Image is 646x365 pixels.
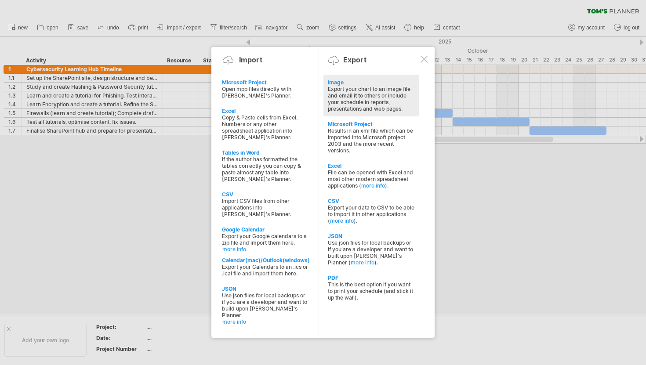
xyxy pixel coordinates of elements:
div: JSON [328,233,415,239]
a: more info [351,259,374,266]
div: Tables in Word [222,149,309,156]
div: Export your data to CSV to be able to import it in other applications ( ). [328,204,415,224]
div: Results in an xml file which can be imported into Microsoft project 2003 and the more recent vers... [328,127,415,154]
a: more info [222,318,309,325]
a: more info [361,182,385,189]
div: CSV [328,198,415,204]
a: more info [330,217,354,224]
div: Export your chart to an image file and email it to others or include your schedule in reports, pr... [328,86,415,112]
div: Export [343,55,367,64]
div: PDF [328,275,415,281]
div: Microsoft Project [328,121,415,127]
div: Excel [222,108,309,114]
div: Excel [328,163,415,169]
a: more info [222,246,309,253]
div: Import [239,55,262,64]
div: Copy & Paste cells from Excel, Numbers or any other spreadsheet application into [PERSON_NAME]'s ... [222,114,309,141]
div: Image [328,79,415,86]
div: Use json files for local backups or if you are a developer and want to built upon [PERSON_NAME]'s... [328,239,415,266]
div: File can be opened with Excel and most other modern spreadsheet applications ( ). [328,169,415,189]
div: If the author has formatted the tables correctly you can copy & paste almost any table into [PERS... [222,156,309,182]
div: This is the best option if you want to print your schedule (and stick it up the wall). [328,281,415,301]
